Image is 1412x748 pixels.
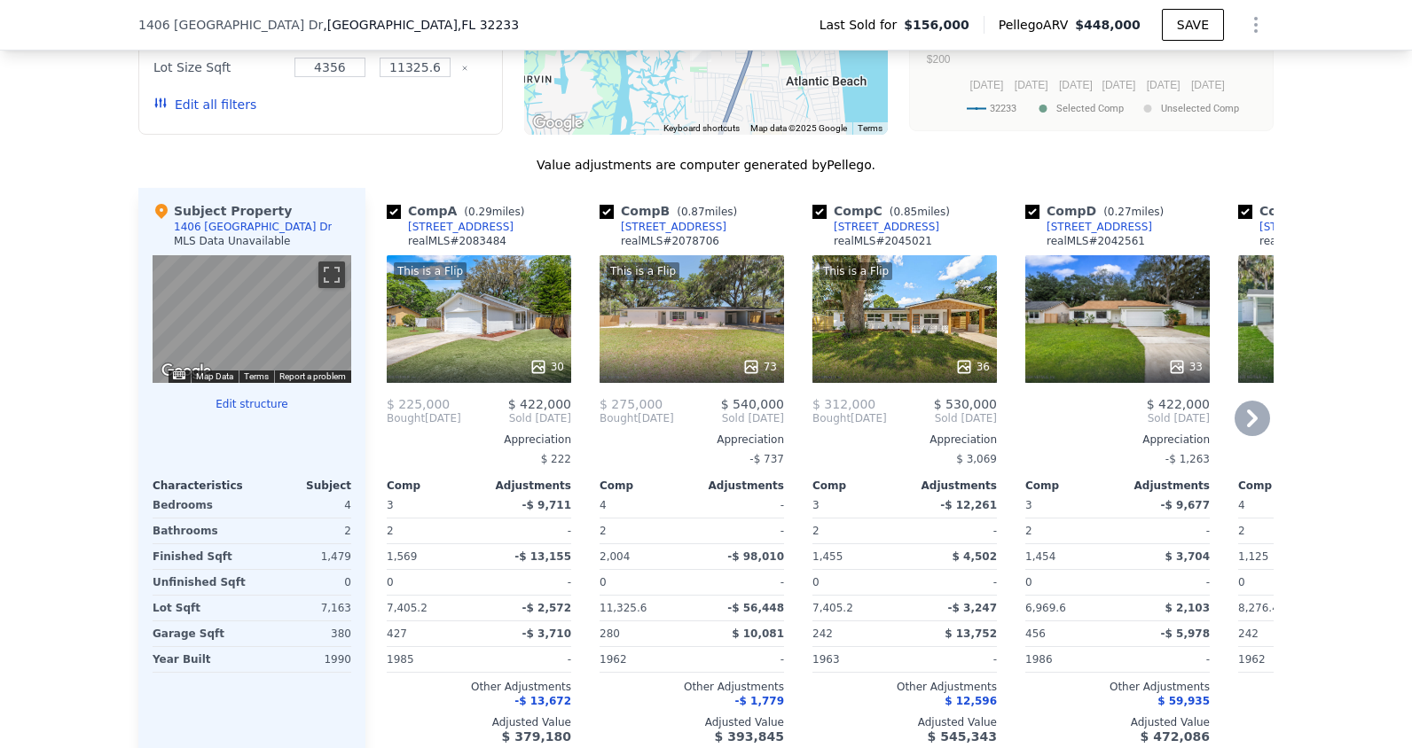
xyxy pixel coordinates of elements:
span: 0.27 [1108,206,1132,218]
span: 4 [1238,499,1245,511]
span: , [GEOGRAPHIC_DATA] [323,16,519,34]
span: -$ 1,263 [1165,453,1210,465]
div: realMLS # 2045021 [834,234,932,248]
div: Adjusted Value [1025,715,1210,729]
span: $448,000 [1075,18,1141,32]
span: $ 2,103 [1165,602,1210,614]
span: $ 422,000 [508,397,571,411]
span: 456 [1025,627,1046,640]
span: 0 [1025,576,1032,588]
div: [STREET_ADDRESS] [621,220,726,234]
div: [STREET_ADDRESS] [1259,220,1365,234]
div: Unfinished Sqft [153,570,248,595]
div: - [695,647,784,672]
div: 2 [600,518,688,543]
span: Map data ©2025 Google [750,123,847,133]
span: $ 540,000 [721,397,784,411]
span: 6,969.6 [1025,602,1066,614]
div: realMLS # 2076539 [1259,234,1358,248]
span: ( miles) [1096,206,1171,218]
span: 11,325.6 [600,602,647,614]
button: Edit structure [153,397,351,411]
div: 1962 [600,647,688,672]
div: 2 [255,518,351,543]
span: Sold [DATE] [674,411,784,425]
span: -$ 737 [749,453,784,465]
div: 1990 [255,647,351,672]
a: [STREET_ADDRESS] [1238,220,1365,234]
div: 0 [255,570,351,595]
div: 2 [387,518,475,543]
span: 3 [812,499,820,511]
div: Comp [387,479,479,493]
span: 0.29 [468,206,492,218]
div: 1406 [GEOGRAPHIC_DATA] Dr [174,220,332,234]
span: $ 312,000 [812,397,875,411]
div: Comp [600,479,692,493]
img: Google [529,112,587,135]
span: $ 393,845 [715,729,784,744]
a: [STREET_ADDRESS] [387,220,514,234]
div: - [695,518,784,543]
a: Open this area in Google Maps (opens a new window) [529,112,587,135]
div: 2 [1025,518,1114,543]
span: $ 59,935 [1157,695,1210,707]
span: $ 379,180 [502,729,571,744]
span: $ 13,752 [945,627,997,640]
div: [DATE] [812,411,887,425]
text: [DATE] [1191,79,1225,91]
div: Value adjustments are computer generated by Pellego . [138,156,1274,174]
text: 32233 [990,103,1016,114]
div: Appreciation [600,432,784,447]
div: - [695,570,784,595]
span: -$ 3,247 [948,602,997,614]
div: - [1121,518,1210,543]
span: $ 545,343 [928,729,997,744]
button: Edit all filters [153,96,256,113]
text: $200 [927,53,951,66]
div: - [1121,647,1210,672]
div: This is a Flip [394,262,467,280]
span: Bought [600,411,638,425]
div: Comp A [387,202,531,220]
span: , FL 32233 [458,18,519,32]
div: [DATE] [600,411,674,425]
span: $ 530,000 [934,397,997,411]
div: Comp B [600,202,744,220]
span: -$ 9,711 [522,499,571,511]
span: $ 4,502 [953,550,997,563]
span: 0 [387,576,394,588]
text: [DATE] [1059,79,1093,91]
div: 7,163 [255,596,351,620]
button: Clear [461,65,468,72]
div: 33 [1168,358,1203,376]
text: [DATE] [1147,79,1181,91]
span: 280 [600,627,620,640]
a: [STREET_ADDRESS] [812,220,939,234]
div: 30 [529,358,564,376]
span: -$ 9,677 [1161,499,1210,511]
a: Terms (opens in new tab) [244,371,269,381]
span: $156,000 [904,16,969,34]
div: Appreciation [1025,432,1210,447]
button: SAVE [1162,9,1224,41]
div: 1986 [1025,647,1114,672]
span: $ 422,000 [1147,397,1210,411]
span: -$ 98,010 [727,550,784,563]
span: 0 [812,576,820,588]
div: This is a Flip [607,262,679,280]
div: Street View [153,255,351,383]
div: 1963 [812,647,901,672]
div: Map [153,255,351,383]
div: - [908,570,997,595]
span: 242 [812,627,833,640]
span: $ 3,704 [1165,550,1210,563]
div: Appreciation [812,432,997,447]
span: 2,004 [600,550,630,563]
div: 73 [742,358,777,376]
div: 2 [812,518,901,543]
div: 380 [255,621,351,646]
div: Adjustments [1118,479,1210,493]
span: -$ 12,261 [940,499,997,511]
a: [STREET_ADDRESS] [600,220,726,234]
